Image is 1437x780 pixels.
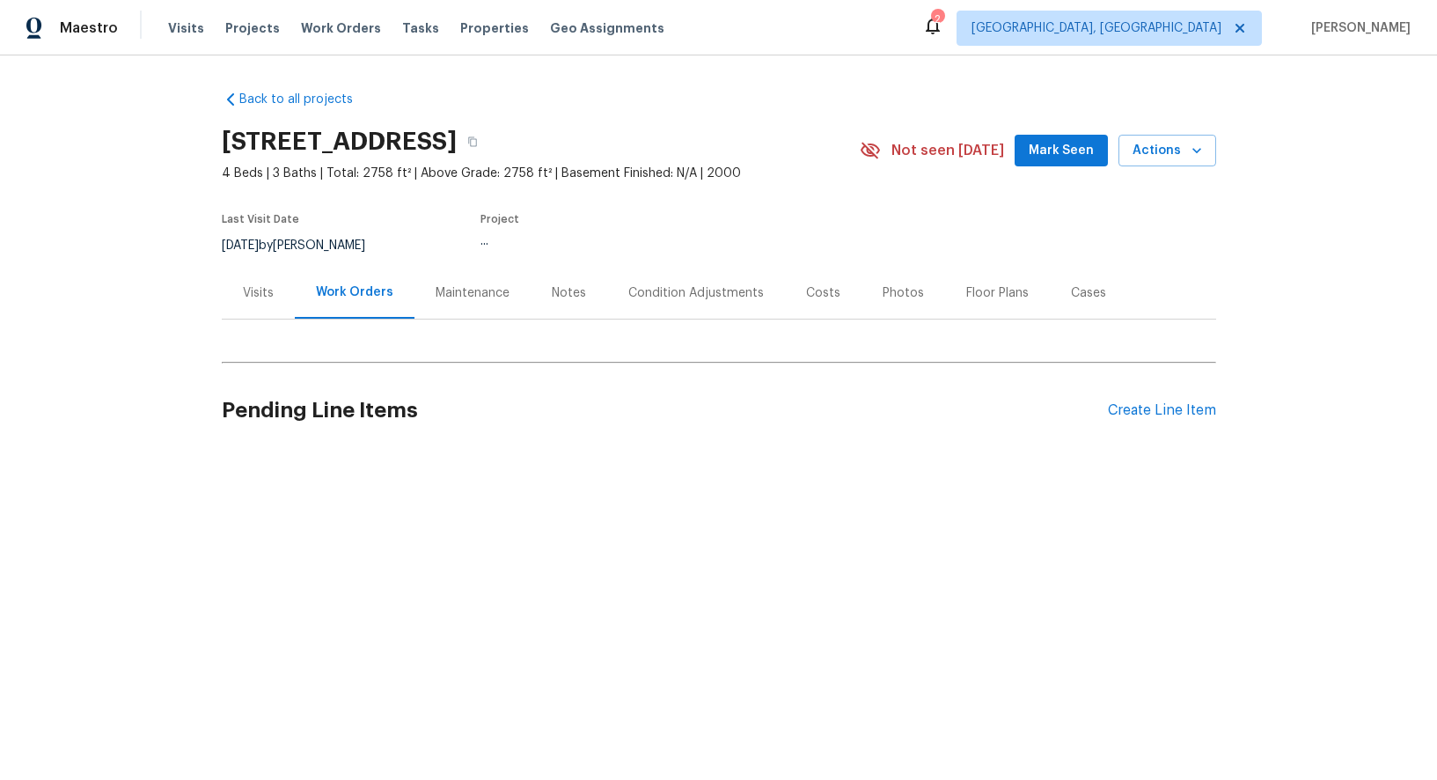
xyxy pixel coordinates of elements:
h2: Pending Line Items [222,370,1108,452]
span: Not seen [DATE] [891,142,1004,159]
div: Condition Adjustments [628,284,764,302]
span: Maestro [60,19,118,37]
span: Actions [1133,140,1202,162]
span: Geo Assignments [550,19,664,37]
span: [PERSON_NAME] [1304,19,1411,37]
span: Last Visit Date [222,214,299,224]
span: [GEOGRAPHIC_DATA], [GEOGRAPHIC_DATA] [971,19,1221,37]
h2: [STREET_ADDRESS] [222,133,457,151]
div: Work Orders [316,283,393,301]
div: Visits [243,284,274,302]
div: Photos [883,284,924,302]
span: Projects [225,19,280,37]
div: ... [480,235,818,247]
span: 4 Beds | 3 Baths | Total: 2758 ft² | Above Grade: 2758 ft² | Basement Finished: N/A | 2000 [222,165,860,182]
div: Costs [806,284,840,302]
div: Cases [1071,284,1106,302]
div: by [PERSON_NAME] [222,235,386,256]
div: Floor Plans [966,284,1029,302]
div: Maintenance [436,284,510,302]
span: Mark Seen [1029,140,1094,162]
span: Project [480,214,519,224]
span: Work Orders [301,19,381,37]
div: Notes [552,284,586,302]
a: Back to all projects [222,91,391,108]
span: Tasks [402,22,439,34]
span: Properties [460,19,529,37]
div: 2 [931,11,943,28]
button: Actions [1118,135,1216,167]
button: Copy Address [457,126,488,158]
span: Visits [168,19,204,37]
span: [DATE] [222,239,259,252]
button: Mark Seen [1015,135,1108,167]
div: Create Line Item [1108,402,1216,419]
